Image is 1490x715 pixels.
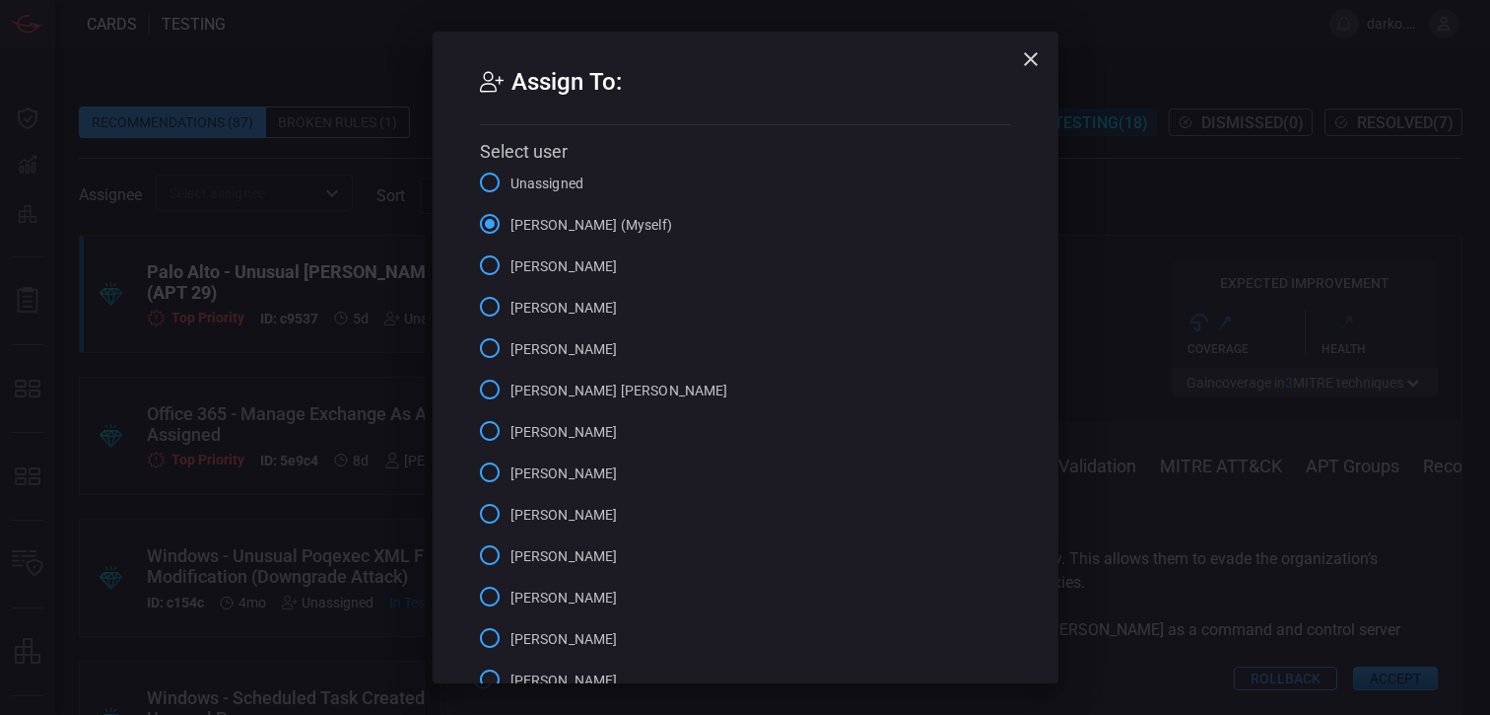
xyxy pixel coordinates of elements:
span: [PERSON_NAME] [510,505,618,526]
span: [PERSON_NAME] (Myself) [510,215,672,236]
span: Select user [480,141,568,162]
span: Unassigned [510,174,584,194]
span: [PERSON_NAME] [510,464,618,484]
span: [PERSON_NAME] [510,671,618,691]
span: [PERSON_NAME] [510,588,618,608]
span: [PERSON_NAME] [510,629,618,650]
span: [PERSON_NAME] [510,422,618,443]
span: [PERSON_NAME] [510,339,618,360]
span: [PERSON_NAME] [510,298,618,319]
h2: Assign To: [480,63,1011,125]
span: [PERSON_NAME] [510,546,618,567]
span: [PERSON_NAME] [510,256,618,277]
span: [PERSON_NAME] [PERSON_NAME] [510,381,728,401]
